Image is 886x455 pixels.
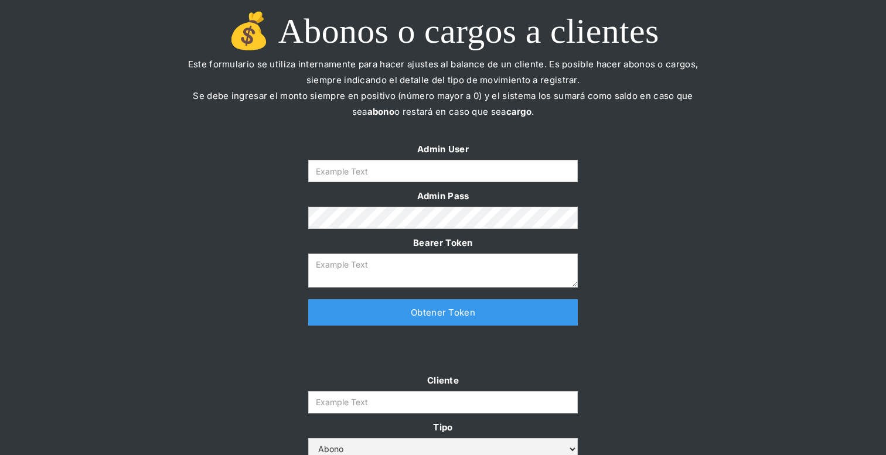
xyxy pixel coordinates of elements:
h1: 💰 Abonos o cargos a clientes [179,12,707,50]
form: Form [308,141,578,288]
a: Obtener Token [308,299,578,326]
label: Admin User [308,141,578,157]
input: Example Text [308,391,578,413]
label: Cliente [308,372,578,388]
p: Este formulario se utiliza internamente para hacer ajustes al balance de un cliente. Es posible h... [179,56,707,135]
label: Tipo [308,419,578,435]
strong: abono [367,106,395,117]
label: Admin Pass [308,188,578,204]
strong: cargo [506,106,532,117]
label: Bearer Token [308,235,578,251]
input: Example Text [308,160,578,182]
